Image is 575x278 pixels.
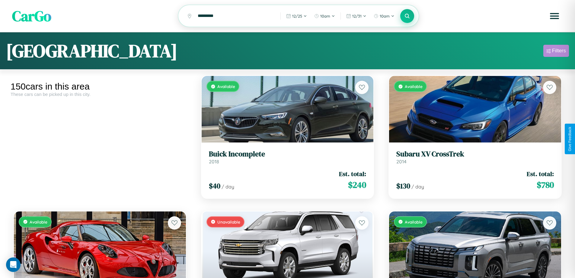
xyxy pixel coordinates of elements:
button: 10am [371,11,398,21]
div: Open Intercom Messenger [6,257,21,272]
span: 12 / 25 [292,14,302,18]
span: Unavailable [217,219,240,224]
span: 2018 [209,159,219,165]
span: / day [222,184,234,190]
button: 10am [311,11,338,21]
span: / day [411,184,424,190]
div: These cars can be picked up in this city. [11,92,189,97]
button: Filters [543,45,569,57]
a: Buick Incomplete2018 [209,150,366,165]
button: Open menu [546,8,563,25]
span: $ 240 [348,179,366,191]
h3: Subaru XV CrossTrek [396,150,554,159]
span: $ 780 [537,179,554,191]
div: Filters [552,48,566,54]
span: 10am [380,14,390,18]
span: 10am [320,14,330,18]
span: Est. total: [339,169,366,178]
span: Est. total: [527,169,554,178]
h1: [GEOGRAPHIC_DATA] [6,38,177,63]
span: CarGo [12,6,51,26]
button: 12/31 [343,11,369,21]
button: 12/25 [283,11,310,21]
span: 12 / 31 [352,14,362,18]
span: Available [405,219,423,224]
div: Give Feedback [568,127,572,151]
h3: Buick Incomplete [209,150,366,159]
span: $ 40 [209,181,220,191]
span: 2014 [396,159,407,165]
span: Available [405,84,423,89]
span: Available [217,84,235,89]
a: Subaru XV CrossTrek2014 [396,150,554,165]
span: $ 130 [396,181,410,191]
div: 150 cars in this area [11,81,189,92]
span: Available [30,219,47,224]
